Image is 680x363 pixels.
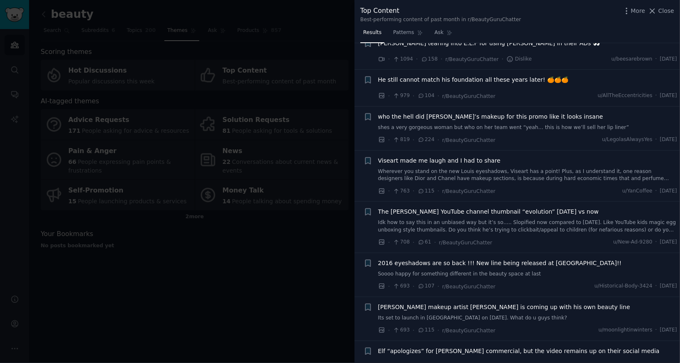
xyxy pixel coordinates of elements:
[418,92,435,100] span: 104
[602,136,652,144] span: u/LegolasAlwaysYes
[438,136,439,144] span: ·
[378,259,622,268] a: 2016 eyeshadows are so back !!! New line being released at [GEOGRAPHIC_DATA]!!
[660,56,677,63] span: [DATE]
[660,188,677,195] span: [DATE]
[413,187,414,195] span: ·
[393,239,410,246] span: 708
[378,347,660,356] a: Elf “apologizes” for [PERSON_NAME] commercial, but the video remains up on their social media
[622,188,653,195] span: u/YanCoffee
[393,136,410,144] span: 819
[378,168,678,183] a: Wherever you stand on the new Louis eyeshadows, Viseart has a point! Plus, as I understand it, on...
[660,283,677,290] span: [DATE]
[418,283,435,290] span: 107
[656,92,657,100] span: ·
[656,188,657,195] span: ·
[413,136,414,144] span: ·
[413,238,414,247] span: ·
[442,284,496,290] span: r/BeautyGuruChatter
[598,92,653,100] span: u/AllTheEccentricities
[432,26,455,43] a: Ask
[388,326,390,335] span: ·
[438,282,439,291] span: ·
[438,187,439,195] span: ·
[360,16,521,24] div: Best-performing content of past month in r/BeautyGuruChatter
[388,187,390,195] span: ·
[360,26,384,43] a: Results
[594,283,653,290] span: u/Historical-Body-3424
[660,92,677,100] span: [DATE]
[363,29,382,37] span: Results
[648,7,674,15] button: Close
[442,93,496,99] span: r/BeautyGuruChatter
[656,136,657,144] span: ·
[442,137,496,143] span: r/BeautyGuruChatter
[656,326,657,334] span: ·
[440,55,442,63] span: ·
[418,136,435,144] span: 224
[442,328,496,334] span: r/BeautyGuruChatter
[631,7,646,15] span: More
[612,56,653,63] span: u/beesarebrown
[378,112,603,121] a: who the hell did [PERSON_NAME]’s makeup for this promo like it looks insane
[438,92,439,100] span: ·
[388,55,390,63] span: ·
[660,136,677,144] span: [DATE]
[378,219,678,234] a: Idk how to say this in an unbiased way but it’s so….. Slopified now compared to [DATE]. Like YouT...
[393,283,410,290] span: 693
[413,282,414,291] span: ·
[360,6,521,16] div: Top Content
[393,92,410,100] span: 979
[613,239,652,246] span: u/New-Ad-9280
[656,56,657,63] span: ·
[378,207,599,216] a: The [PERSON_NAME] YouTube channel thumbnail “evolution” [DATE] vs now
[622,7,646,15] button: More
[418,188,435,195] span: 115
[658,7,674,15] span: Close
[660,326,677,334] span: [DATE]
[506,56,532,63] span: Dislike
[378,303,630,312] a: [PERSON_NAME] makeup artist [PERSON_NAME] is coming up with his own beauty line
[439,240,492,246] span: r/BeautyGuruChatter
[501,55,503,63] span: ·
[390,26,426,43] a: Patterns
[378,124,678,132] a: shes a very gorgeous woman but who on her team went “yeah… this is how we’ll sell her lip liner”
[378,314,678,322] a: Its set to launch in [GEOGRAPHIC_DATA] on [DATE]. What do u guys think?
[418,326,435,334] span: 115
[388,282,390,291] span: ·
[413,92,414,100] span: ·
[413,326,414,335] span: ·
[393,188,410,195] span: 763
[378,76,569,84] a: He still cannot match his foundation all these years later! 🍊🍊🍊
[393,326,410,334] span: 693
[388,238,390,247] span: ·
[378,270,678,278] a: Soooo happy for something different in the beauty space at last
[656,283,657,290] span: ·
[418,239,431,246] span: 61
[388,136,390,144] span: ·
[388,92,390,100] span: ·
[378,39,600,48] a: [PERSON_NAME] tearing into E.L.F for using [PERSON_NAME] in their ADs 👀
[434,238,436,247] span: ·
[416,55,418,63] span: ·
[445,56,499,62] span: r/BeautyGuruChatter
[660,239,677,246] span: [DATE]
[656,239,657,246] span: ·
[421,56,438,63] span: 158
[435,29,444,37] span: Ask
[599,326,653,334] span: u/moonlightinwinters
[393,56,413,63] span: 1094
[442,188,496,194] span: r/BeautyGuruChatter
[393,29,414,37] span: Patterns
[378,156,501,165] a: Viseart made me laugh and I had to share
[438,326,439,335] span: ·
